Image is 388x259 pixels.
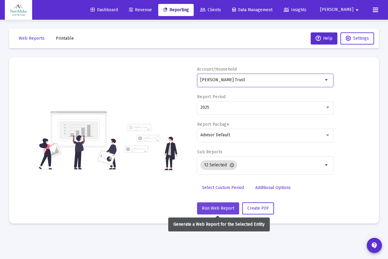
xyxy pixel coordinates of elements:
mat-icon: arrow_drop_down [353,4,361,16]
span: Data Management [232,7,273,12]
span: Reporting [163,7,189,12]
span: Settings [353,36,369,41]
span: Select Custom Period [202,185,244,190]
span: Advisor Default [200,132,230,138]
span: 2025 [200,105,209,110]
button: Web Reports [14,32,49,45]
img: reporting [38,110,121,170]
span: Additional Options [255,185,291,190]
mat-icon: arrow_drop_down [323,76,330,84]
a: Dashboard [86,4,123,16]
span: Web Reports [19,36,45,41]
button: Settings [340,32,374,45]
label: Report Package [197,122,229,127]
mat-icon: cancel [229,162,235,168]
span: Insights [284,7,306,12]
a: Reporting [158,4,194,16]
mat-icon: arrow_drop_down [323,161,330,169]
button: Run Web Report [197,202,239,214]
span: Revenue [129,7,152,12]
span: Printable [56,36,74,41]
img: reporting-alt [125,124,178,170]
mat-icon: contact_support [371,242,378,249]
mat-chip: 12 Selected [200,160,237,170]
button: Help [311,32,337,45]
mat-chip-list: Selection [200,159,323,171]
span: Help [316,36,333,41]
span: [PERSON_NAME] [320,7,353,12]
a: Clients [195,4,226,16]
input: Search or select an account or household [200,78,323,82]
span: Create PDF [247,206,269,211]
label: Report Period [197,94,226,99]
a: Insights [279,4,311,16]
span: Dashboard [91,7,118,12]
button: Create PDF [242,202,274,214]
label: Account/Household [197,67,237,72]
a: Revenue [124,4,157,16]
button: [PERSON_NAME] [313,4,368,16]
img: Dashboard [9,4,28,16]
button: Printable [51,32,79,45]
a: Data Management [227,4,277,16]
span: Clients [200,7,221,12]
label: Sub Reports [197,149,222,154]
span: Run Web Report [202,206,234,211]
